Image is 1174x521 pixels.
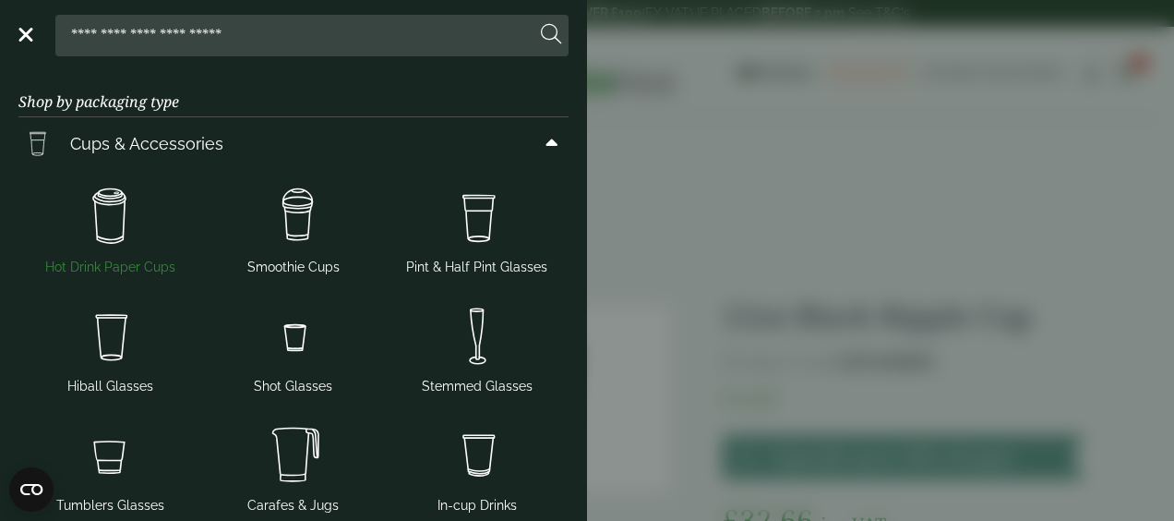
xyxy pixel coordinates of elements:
img: HotDrink_paperCup.svg [26,180,195,254]
a: Hiball Glasses [26,296,195,400]
img: Hiball.svg [26,299,195,373]
span: Hiball Glasses [67,377,153,396]
img: Smoothie_cups.svg [210,180,378,254]
a: Cups & Accessories [18,117,569,169]
h3: Shop by packaging type [18,64,569,117]
span: Pint & Half Pint Glasses [406,258,547,277]
a: Carafes & Jugs [210,415,378,519]
span: Shot Glasses [254,377,332,396]
img: PintNhalf_cup.svg [18,125,55,162]
img: PintNhalf_cup.svg [392,180,561,254]
span: In-cup Drinks [437,496,517,515]
a: Hot Drink Paper Cups [26,176,195,281]
a: Tumblers Glasses [26,415,195,519]
a: Stemmed Glasses [392,296,561,400]
span: Carafes & Jugs [247,496,339,515]
span: Tumblers Glasses [56,496,164,515]
img: Stemmed_glass.svg [392,299,561,373]
a: In-cup Drinks [392,415,561,519]
span: Hot Drink Paper Cups [45,258,175,277]
span: Stemmed Glasses [422,377,533,396]
img: Shot_glass.svg [210,299,378,373]
img: Incup_drinks.svg [392,418,561,492]
a: Pint & Half Pint Glasses [392,176,561,281]
a: Shot Glasses [210,296,378,400]
a: Smoothie Cups [210,176,378,281]
img: Tumbler_glass.svg [26,418,195,492]
span: Smoothie Cups [247,258,340,277]
img: JugsNcaraffes.svg [210,418,378,492]
span: Cups & Accessories [70,131,223,156]
button: Open CMP widget [9,467,54,512]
